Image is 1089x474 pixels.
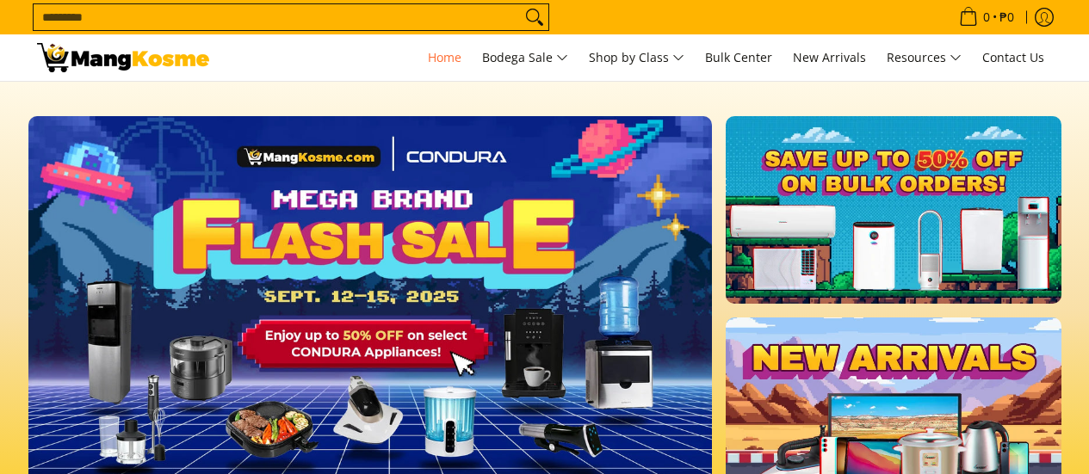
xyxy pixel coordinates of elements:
span: • [954,8,1019,27]
a: Resources [878,34,970,81]
a: Bodega Sale [473,34,577,81]
a: Bulk Center [696,34,781,81]
span: Shop by Class [589,47,684,69]
span: Bodega Sale [482,47,568,69]
span: Home [428,49,461,65]
button: Search [521,4,548,30]
a: Contact Us [974,34,1053,81]
img: Mang Kosme: Your Home Appliances Warehouse Sale Partner! [37,43,209,72]
a: Shop by Class [580,34,693,81]
span: Bulk Center [705,49,772,65]
span: New Arrivals [793,49,866,65]
a: New Arrivals [784,34,875,81]
span: ₱0 [997,11,1017,23]
span: Contact Us [982,49,1044,65]
a: Home [419,34,470,81]
nav: Main Menu [226,34,1053,81]
span: Resources [887,47,962,69]
span: 0 [981,11,993,23]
